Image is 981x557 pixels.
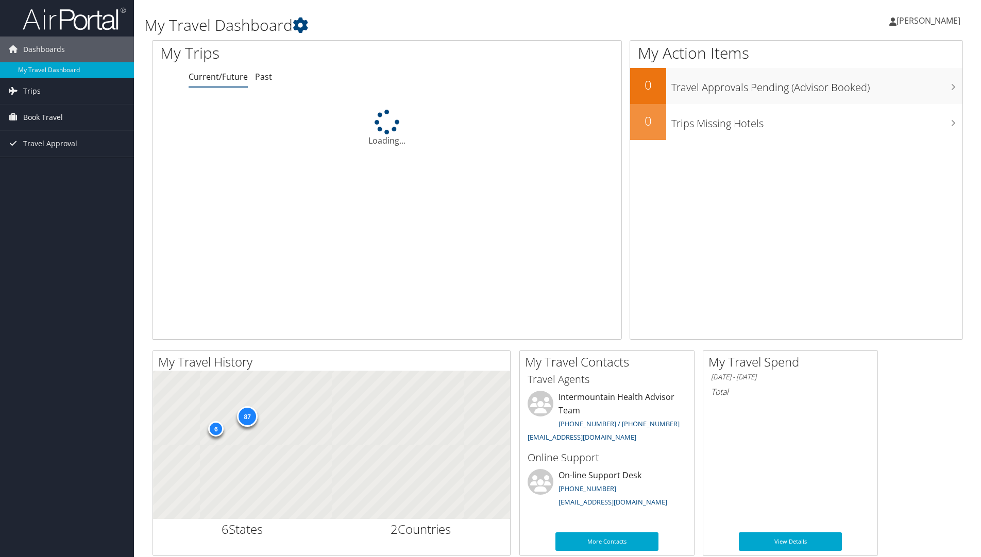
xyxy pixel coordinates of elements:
div: 6 [208,421,224,437]
h3: Travel Agents [528,372,686,387]
h2: Countries [340,520,503,538]
h2: My Travel History [158,353,510,371]
span: [PERSON_NAME] [897,15,960,26]
h2: 0 [630,112,666,130]
h6: [DATE] - [DATE] [711,372,870,382]
span: 6 [222,520,229,537]
a: [EMAIL_ADDRESS][DOMAIN_NAME] [528,432,636,442]
h3: Trips Missing Hotels [671,111,962,131]
span: Dashboards [23,37,65,62]
a: [PHONE_NUMBER] [559,484,616,493]
h1: My Travel Dashboard [144,14,695,36]
h2: My Travel Spend [708,353,877,371]
a: More Contacts [555,532,658,551]
h1: My Action Items [630,42,962,64]
h3: Online Support [528,450,686,465]
li: On-line Support Desk [522,469,691,511]
a: [EMAIL_ADDRESS][DOMAIN_NAME] [559,497,667,507]
h6: Total [711,386,870,397]
h2: My Travel Contacts [525,353,694,371]
a: [PERSON_NAME] [889,5,971,36]
span: Travel Approval [23,131,77,156]
div: 87 [237,406,258,427]
a: View Details [739,532,842,551]
span: Trips [23,78,41,104]
img: airportal-logo.png [23,7,126,31]
a: Current/Future [189,71,248,82]
a: 0Travel Approvals Pending (Advisor Booked) [630,68,962,104]
a: Past [255,71,272,82]
div: Loading... [153,110,621,147]
span: 2 [391,520,398,537]
h2: States [161,520,324,538]
li: Intermountain Health Advisor Team [522,391,691,446]
h1: My Trips [160,42,418,64]
h3: Travel Approvals Pending (Advisor Booked) [671,75,962,95]
a: [PHONE_NUMBER] / [PHONE_NUMBER] [559,419,680,428]
h2: 0 [630,76,666,94]
span: Book Travel [23,105,63,130]
a: 0Trips Missing Hotels [630,104,962,140]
